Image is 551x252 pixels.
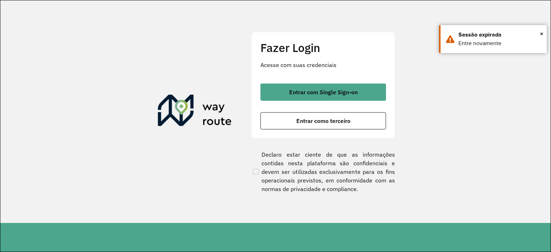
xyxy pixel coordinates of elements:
div: Sessão expirada [458,30,541,39]
span: Entrar com Single Sign-on [289,89,358,95]
label: Declaro estar ciente de que as informações contidas nesta plataforma são confidenciais e devem se... [251,150,395,193]
div: Entre novamente [458,39,541,48]
button: button [260,84,386,101]
span: × [540,28,543,39]
button: Close [540,28,543,39]
span: Entrar como terceiro [296,118,350,124]
p: Acesse com suas credenciais [260,61,386,69]
img: Roteirizador AmbevTech [158,95,232,129]
h2: Fazer Login [260,41,386,54]
button: button [260,112,386,129]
